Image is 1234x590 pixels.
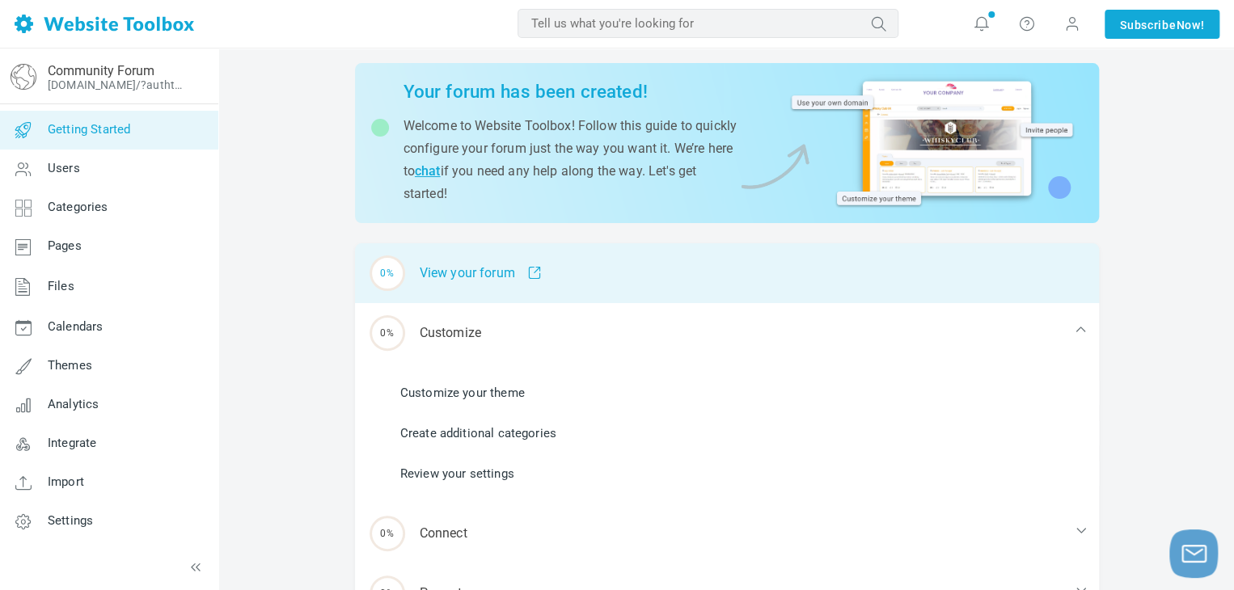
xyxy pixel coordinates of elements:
[355,243,1099,303] a: 0% View your forum
[355,303,1099,363] div: Customize
[518,9,898,38] input: Tell us what you're looking for
[370,255,405,291] span: 0%
[48,319,103,334] span: Calendars
[48,397,99,411] span: Analytics
[48,238,82,253] span: Pages
[48,200,108,214] span: Categories
[48,161,80,175] span: Users
[370,516,405,551] span: 0%
[400,424,556,442] a: Create additional categories
[48,436,96,450] span: Integrate
[48,358,92,373] span: Themes
[1176,16,1204,34] span: Now!
[1105,10,1219,39] a: SubscribeNow!
[1169,529,1218,578] button: Launch chat
[355,243,1099,303] div: View your forum
[400,384,525,402] a: Customize your theme
[11,64,36,90] img: globe-icon.png
[400,465,514,483] a: Review your settings
[48,474,84,489] span: Import
[404,115,737,205] p: Welcome to Website Toolbox! Follow this guide to quickly configure your forum just the way you wa...
[370,315,405,351] span: 0%
[404,81,737,103] h2: Your forum has been created!
[48,279,74,293] span: Files
[48,78,188,91] a: [DOMAIN_NAME]/?authtoken=20e8a2512a87c03290a9f5f1a7c3e0f8&rememberMe=1
[48,122,130,137] span: Getting Started
[415,163,441,179] a: chat
[355,504,1099,563] div: Connect
[48,63,154,78] a: Community Forum
[48,513,93,528] span: Settings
